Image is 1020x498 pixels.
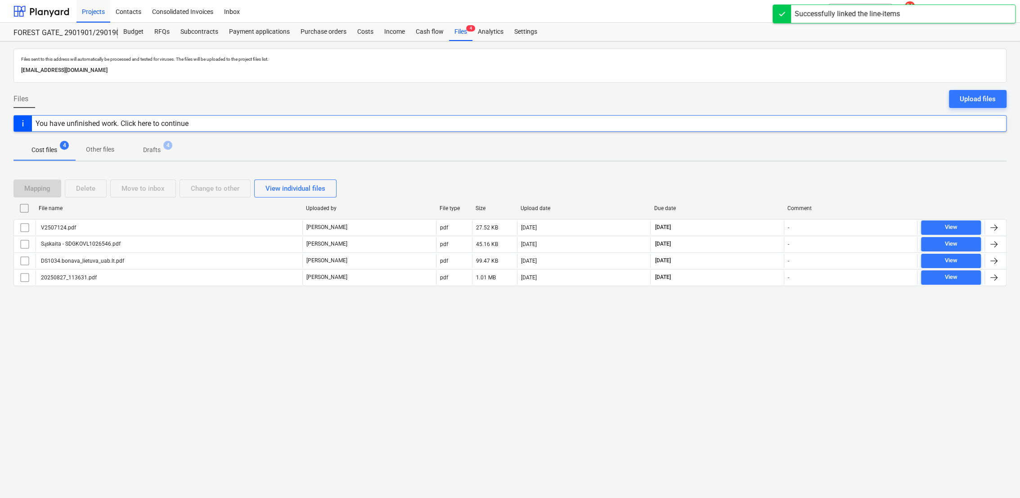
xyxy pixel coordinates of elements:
[476,258,498,264] div: 99.47 KB
[960,93,996,105] div: Upload files
[40,274,97,281] div: 20250827_113631.pdf
[13,28,107,38] div: FOREST GATE_ 2901901/2901902/2901903
[306,205,432,211] div: Uploaded by
[306,257,347,265] p: [PERSON_NAME]
[521,205,647,211] div: Upload date
[143,145,161,155] p: Drafts
[466,25,475,31] span: 4
[788,258,789,264] div: -
[60,141,69,150] span: 4
[86,145,114,154] p: Other files
[265,183,325,194] div: View individual files
[306,224,347,231] p: [PERSON_NAME]
[21,56,999,62] p: Files sent to this address will automatically be processed and tested for viruses. The files will...
[788,274,789,281] div: -
[654,224,672,231] span: [DATE]
[921,270,981,285] button: View
[306,240,347,248] p: [PERSON_NAME]
[40,224,76,231] div: V2507124.pdf
[654,257,672,265] span: [DATE]
[118,23,149,41] a: Budget
[521,274,537,281] div: [DATE]
[921,220,981,235] button: View
[449,23,472,41] div: Files
[175,23,224,41] a: Subcontracts
[440,205,468,211] div: File type
[36,119,189,128] div: You have unfinished work. Click here to continue
[654,240,672,248] span: [DATE]
[975,455,1020,498] iframe: Chat Widget
[379,23,410,41] a: Income
[945,272,957,283] div: View
[654,274,672,281] span: [DATE]
[40,258,124,264] div: DS1034.bonava_lietuva_uab.lt.pdf
[13,94,28,104] span: Files
[654,205,780,211] div: Due date
[921,237,981,251] button: View
[787,205,914,211] div: Comment
[149,23,175,41] a: RFQs
[476,205,513,211] div: Size
[921,254,981,268] button: View
[521,241,537,247] div: [DATE]
[449,23,472,41] a: Files4
[521,224,537,231] div: [DATE]
[21,66,999,75] p: [EMAIL_ADDRESS][DOMAIN_NAME]
[509,23,543,41] a: Settings
[945,256,957,266] div: View
[476,274,496,281] div: 1.01 MB
[31,145,57,155] p: Cost files
[440,258,448,264] div: pdf
[306,274,347,281] p: [PERSON_NAME]
[788,224,789,231] div: -
[476,241,498,247] div: 45.16 KB
[949,90,1007,108] button: Upload files
[476,224,498,231] div: 27.52 KB
[39,205,299,211] div: File name
[163,141,172,150] span: 4
[472,23,509,41] a: Analytics
[795,9,900,19] div: Successfully linked the line-items
[945,222,957,233] div: View
[295,23,352,41] a: Purchase orders
[254,179,337,197] button: View individual files
[40,241,121,247] div: Sąskaita - SDGKOVL1026546.pdf
[440,274,448,281] div: pdf
[788,241,789,247] div: -
[224,23,295,41] a: Payment applications
[352,23,379,41] a: Costs
[440,241,448,247] div: pdf
[521,258,537,264] div: [DATE]
[440,224,448,231] div: pdf
[410,23,449,41] a: Cash flow
[945,239,957,249] div: View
